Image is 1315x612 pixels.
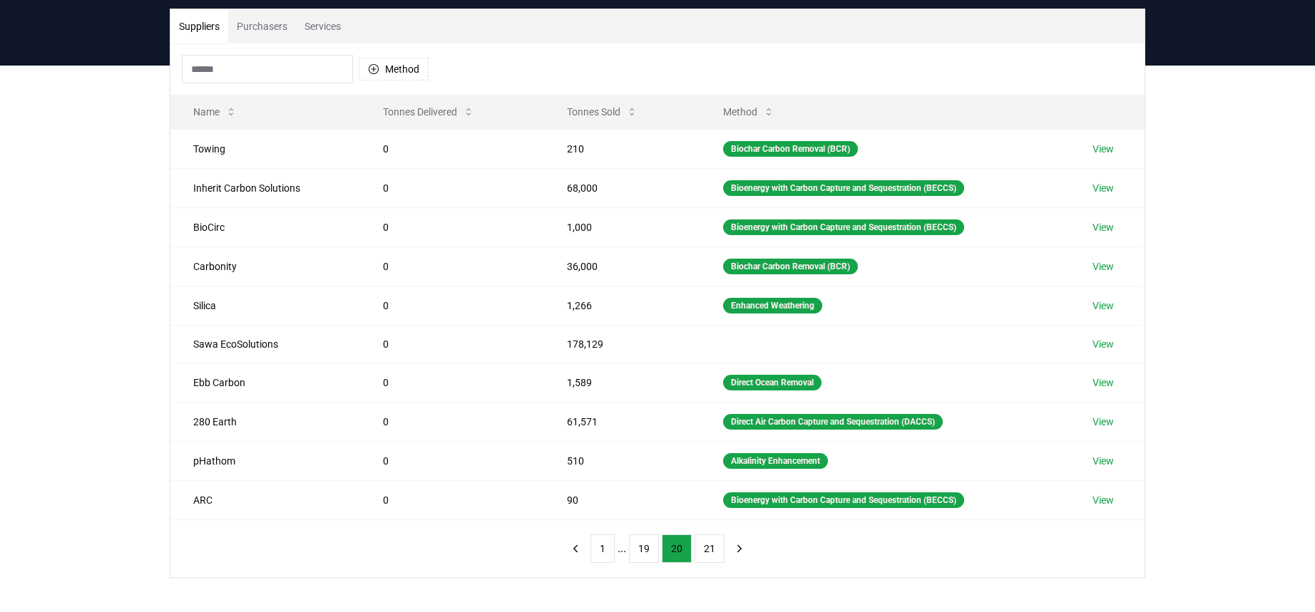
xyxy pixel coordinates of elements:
td: 36,000 [544,247,700,286]
td: 510 [544,441,700,480]
td: 178,129 [544,325,700,363]
button: Tonnes Delivered [372,98,486,126]
td: 1,266 [544,286,700,325]
div: Alkalinity Enhancement [723,453,828,469]
td: 1,000 [544,207,700,247]
td: 0 [360,402,544,441]
td: 0 [360,129,544,168]
button: previous page [563,534,588,563]
td: Towing [170,129,360,168]
td: 90 [544,480,700,519]
td: 0 [360,441,544,480]
a: View [1093,415,1114,429]
a: View [1093,220,1114,234]
button: Name [182,98,248,126]
a: View [1093,454,1114,468]
td: 280 Earth [170,402,360,441]
td: 0 [360,286,544,325]
a: View [1093,259,1114,274]
a: View [1093,142,1114,156]
a: View [1093,493,1114,507]
div: Biochar Carbon Removal (BCR) [723,259,858,274]
div: Bioenergy with Carbon Capture and Sequestration (BECCS) [723,219,964,235]
button: Method [359,58,429,81]
td: 0 [360,325,544,363]
a: View [1093,299,1114,313]
button: Purchasers [228,9,296,43]
td: 61,571 [544,402,700,441]
td: 210 [544,129,700,168]
td: 0 [360,168,544,207]
td: Sawa EcoSolutions [170,325,360,363]
button: 19 [629,534,659,563]
button: 21 [695,534,725,563]
td: Inherit Carbon Solutions [170,168,360,207]
a: View [1093,337,1114,351]
button: 20 [662,534,692,563]
td: pHathom [170,441,360,480]
div: Direct Ocean Removal [723,375,822,390]
div: Enhanced Weathering [723,298,822,313]
td: Silica [170,286,360,325]
a: View [1093,181,1114,195]
div: Biochar Carbon Removal (BCR) [723,141,858,157]
td: Ebb Carbon [170,363,360,402]
td: 0 [360,363,544,402]
button: Suppliers [170,9,228,43]
td: ARC [170,480,360,519]
td: Carbonity [170,247,360,286]
button: next page [727,534,752,563]
td: 1,589 [544,363,700,402]
a: View [1093,375,1114,390]
td: BioCirc [170,207,360,247]
button: Services [296,9,349,43]
button: Tonnes Sold [556,98,649,126]
td: 68,000 [544,168,700,207]
button: Method [712,98,786,126]
td: 0 [360,247,544,286]
button: 1 [590,534,615,563]
td: 0 [360,480,544,519]
div: Direct Air Carbon Capture and Sequestration (DACCS) [723,414,943,430]
li: ... [618,540,626,557]
div: Bioenergy with Carbon Capture and Sequestration (BECCS) [723,492,964,508]
div: Bioenergy with Carbon Capture and Sequestration (BECCS) [723,180,964,196]
td: 0 [360,207,544,247]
